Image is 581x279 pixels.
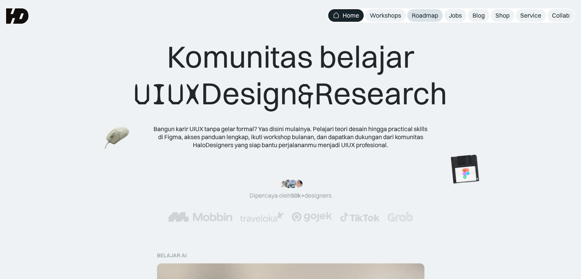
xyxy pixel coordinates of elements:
[468,9,489,22] a: Blog
[298,76,314,113] span: &
[134,38,447,113] div: Komunitas belajar Design Research
[491,9,514,22] a: Shop
[516,9,546,22] a: Service
[547,9,574,22] a: Collab
[520,11,541,19] div: Service
[370,11,401,19] div: Workshops
[412,11,438,19] div: Roadmap
[328,9,364,22] a: Home
[495,11,510,19] div: Shop
[153,125,428,149] div: Bangun karir UIUX tanpa gelar formal? Yas disini mulainya. Pelajari teori desain hingga practical...
[444,9,466,22] a: Jobs
[552,11,570,19] div: Collab
[291,191,304,199] span: 50k+
[249,191,332,200] div: Dipercaya oleh designers
[449,11,462,19] div: Jobs
[157,252,186,259] div: belajar ai
[473,11,485,19] div: Blog
[407,9,443,22] a: Roadmap
[365,9,406,22] a: Workshops
[134,76,201,113] span: UIUX
[343,11,359,19] div: Home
